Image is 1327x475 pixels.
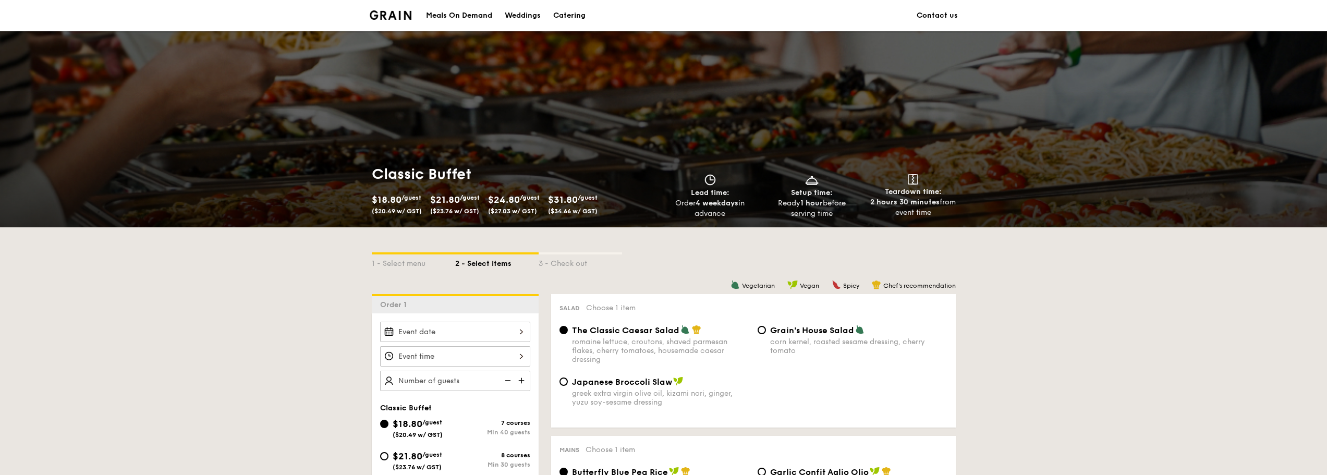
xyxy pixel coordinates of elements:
img: Grain [370,10,412,20]
img: icon-add.58712e84.svg [515,371,530,391]
span: Spicy [843,282,859,289]
img: icon-reduce.1d2dbef1.svg [499,371,515,391]
span: $18.80 [393,418,422,430]
span: Vegetarian [742,282,775,289]
span: Salad [559,305,580,312]
div: Min 40 guests [455,429,530,436]
input: $21.80/guest($23.76 w/ GST)8 coursesMin 30 guests [380,452,388,460]
span: ($34.66 w/ GST) [548,208,598,215]
img: icon-teardown.65201eee.svg [908,174,918,185]
span: ($20.49 w/ GST) [372,208,422,215]
h1: Classic Buffet [372,165,660,184]
div: greek extra virgin olive oil, kizami nori, ginger, yuzu soy-sesame dressing [572,389,749,407]
img: icon-spicy.37a8142b.svg [832,280,841,289]
div: from event time [867,197,960,218]
span: Choose 1 item [586,303,636,312]
span: /guest [578,194,598,201]
span: $31.80 [548,194,578,205]
strong: 2 hours 30 minutes [870,198,940,206]
input: Event time [380,346,530,367]
img: icon-vegan.f8ff3823.svg [787,280,798,289]
img: icon-vegan.f8ff3823.svg [673,376,684,386]
span: Classic Buffet [380,404,432,412]
img: icon-clock.2db775ea.svg [702,174,718,186]
a: Logotype [370,10,412,20]
div: corn kernel, roasted sesame dressing, cherry tomato [770,337,947,355]
input: Japanese Broccoli Slawgreek extra virgin olive oil, kizami nori, ginger, yuzu soy-sesame dressing [559,377,568,386]
span: $21.80 [393,450,422,462]
span: $21.80 [430,194,460,205]
span: ($23.76 w/ GST) [430,208,479,215]
span: /guest [422,451,442,458]
div: 8 courses [455,452,530,459]
input: $18.80/guest($20.49 w/ GST)7 coursesMin 40 guests [380,420,388,428]
span: Mains [559,446,579,454]
img: icon-chef-hat.a58ddaea.svg [872,280,881,289]
div: 1 - Select menu [372,254,455,269]
strong: 1 hour [800,199,823,208]
strong: 4 weekdays [696,199,738,208]
div: 7 courses [455,419,530,427]
span: /guest [460,194,480,201]
span: /guest [520,194,540,201]
span: $18.80 [372,194,401,205]
img: icon-vegetarian.fe4039eb.svg [855,325,865,334]
span: Chef's recommendation [883,282,956,289]
span: $24.80 [488,194,520,205]
span: Choose 1 item [586,445,635,454]
div: 2 - Select items [455,254,539,269]
input: Grain's House Saladcorn kernel, roasted sesame dressing, cherry tomato [758,326,766,334]
span: Order 1 [380,300,411,309]
img: icon-chef-hat.a58ddaea.svg [692,325,701,334]
div: romaine lettuce, croutons, shaved parmesan flakes, cherry tomatoes, housemade caesar dressing [572,337,749,364]
span: Setup time: [791,188,833,197]
div: Min 30 guests [455,461,530,468]
input: Event date [380,322,530,342]
input: The Classic Caesar Saladromaine lettuce, croutons, shaved parmesan flakes, cherry tomatoes, house... [559,326,568,334]
div: 3 - Check out [539,254,622,269]
img: icon-vegetarian.fe4039eb.svg [731,280,740,289]
img: icon-dish.430c3a2e.svg [804,174,820,186]
span: Teardown time: [885,187,942,196]
img: icon-vegetarian.fe4039eb.svg [680,325,690,334]
span: The Classic Caesar Salad [572,325,679,335]
span: ($20.49 w/ GST) [393,431,443,439]
span: ($27.03 w/ GST) [488,208,537,215]
span: Japanese Broccoli Slaw [572,377,672,387]
input: Number of guests [380,371,530,391]
span: Vegan [800,282,819,289]
span: /guest [422,419,442,426]
div: Order in advance [664,198,757,219]
span: Grain's House Salad [770,325,854,335]
span: Lead time: [691,188,729,197]
div: Ready before serving time [765,198,858,219]
span: /guest [401,194,421,201]
span: ($23.76 w/ GST) [393,464,442,471]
